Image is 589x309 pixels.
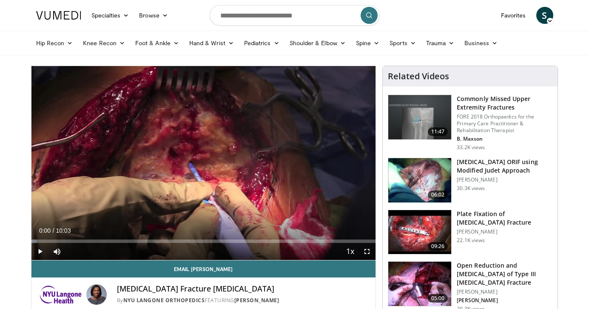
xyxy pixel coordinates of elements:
span: 11:47 [428,127,448,136]
p: [PERSON_NAME] [457,297,552,304]
span: 06:02 [428,191,448,199]
h4: Related Videos [388,71,449,81]
img: Avatar [86,284,107,305]
p: FORE 2018 Orthopaedics for the Primary Care Practitioner & Rehabilitation Therapist [457,113,552,134]
span: 10:03 [56,227,71,234]
button: Fullscreen [359,243,376,260]
h3: Open Reduction and [MEDICAL_DATA] of Type III [MEDICAL_DATA] Fracture [457,261,552,287]
a: Business [459,35,503,52]
p: [PERSON_NAME] [457,228,552,235]
a: Browse [134,7,173,24]
button: Play [31,243,48,260]
a: S [536,7,553,24]
video-js: Video Player [31,66,376,260]
img: VuMedi Logo [36,11,81,20]
p: 30.3K views [457,185,485,192]
div: By FEATURING [117,297,369,304]
span: 09:26 [428,242,448,251]
p: [PERSON_NAME] [457,176,552,183]
img: NYU Langone Orthopedics [38,284,83,305]
a: 11:47 Commonly Missed Upper Extremity Fractures FORE 2018 Orthopaedics for the Primary Care Pract... [388,95,552,151]
a: [PERSON_NAME] [234,297,279,304]
input: Search topics, interventions [210,5,380,26]
span: 0:00 [39,227,51,234]
h3: [MEDICAL_DATA] ORIF using Modified Judet Approach [457,158,552,175]
button: Mute [48,243,65,260]
img: b2c65235-e098-4cd2-ab0f-914df5e3e270.150x105_q85_crop-smart_upscale.jpg [388,95,451,139]
h3: Commonly Missed Upper Extremity Fractures [457,95,552,112]
a: 06:02 [MEDICAL_DATA] ORIF using Modified Judet Approach [PERSON_NAME] 30.3K views [388,158,552,203]
a: Favorites [496,7,531,24]
h4: [MEDICAL_DATA] Fracture [MEDICAL_DATA] [117,284,369,294]
a: Trauma [421,35,460,52]
a: Email [PERSON_NAME] [31,260,376,277]
button: Playback Rate [341,243,359,260]
img: Picture_4_42_2.png.150x105_q85_crop-smart_upscale.jpg [388,210,451,254]
div: Progress Bar [31,240,376,243]
a: NYU Langone Orthopedics [123,297,205,304]
p: 22.1K views [457,237,485,244]
a: Specialties [86,7,134,24]
a: Spine [351,35,384,52]
h3: Plate Fixation of [MEDICAL_DATA] Fracture [457,210,552,227]
span: 05:00 [428,294,448,303]
p: [PERSON_NAME] [457,289,552,295]
a: Hand & Wrist [184,35,239,52]
a: Sports [384,35,421,52]
a: Pediatrics [239,35,285,52]
p: 33.2K views [457,144,485,151]
p: B. Maxson [457,136,552,142]
img: 8a72b65a-0f28-431e-bcaf-e516ebdea2b0.150x105_q85_crop-smart_upscale.jpg [388,262,451,306]
img: 322858_0000_1.png.150x105_q85_crop-smart_upscale.jpg [388,158,451,202]
a: Shoulder & Elbow [285,35,351,52]
span: / [53,227,54,234]
a: Knee Recon [78,35,130,52]
a: 09:26 Plate Fixation of [MEDICAL_DATA] Fracture [PERSON_NAME] 22.1K views [388,210,552,255]
a: Foot & Ankle [130,35,184,52]
a: Hip Recon [31,35,78,52]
